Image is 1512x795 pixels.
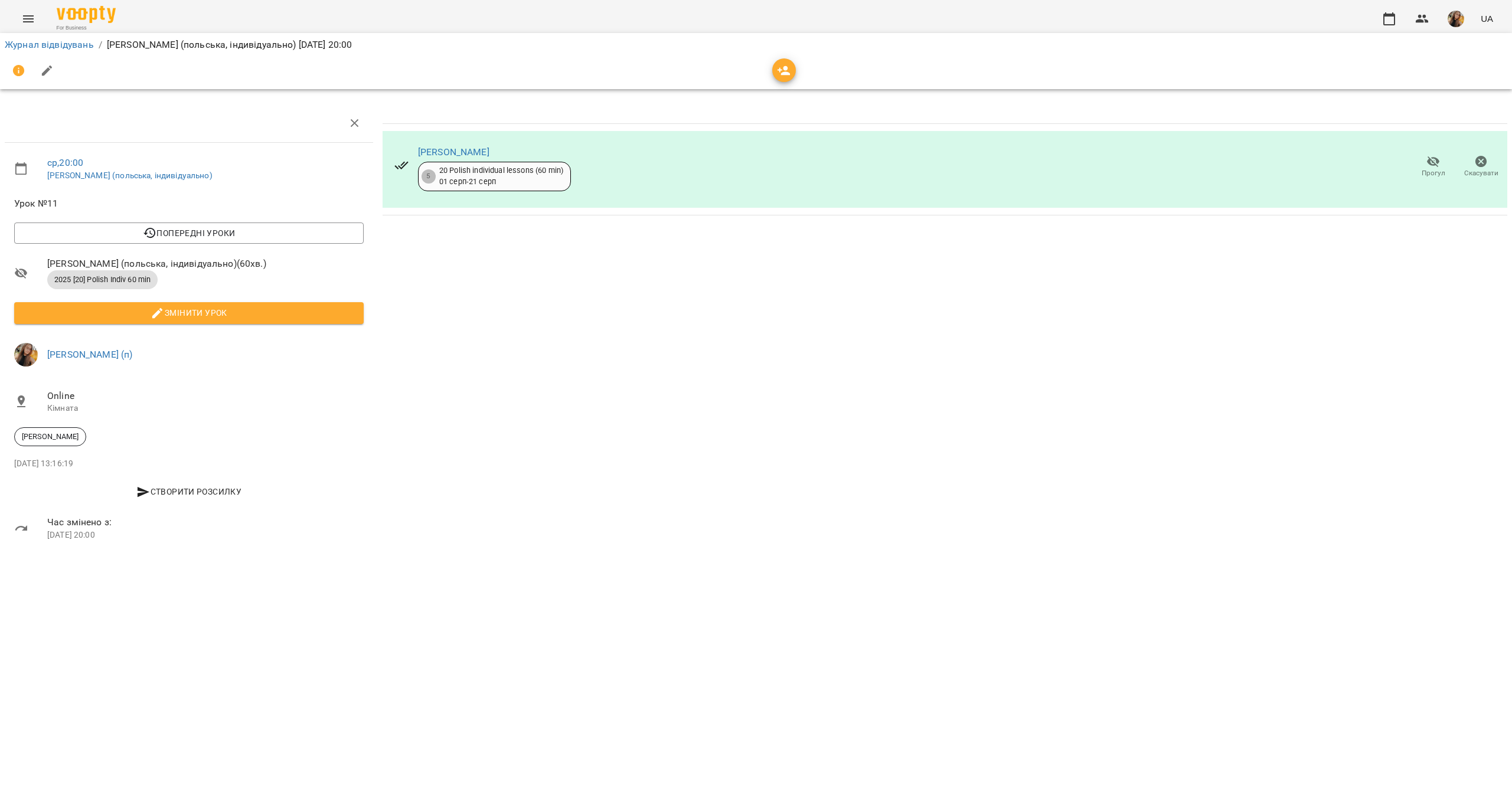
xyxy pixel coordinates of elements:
p: Кімната [47,403,364,414]
span: UA [1481,12,1493,25]
button: UA [1476,8,1498,30]
img: 2d1d2c17ffccc5d6363169c503fcce50.jpg [14,343,38,367]
p: [DATE] 20:00 [47,529,364,541]
button: Menu [14,5,43,33]
div: 20 Polish individual lessons (60 min) 01 серп - 21 серп [439,165,563,187]
button: Створити розсилку [14,481,364,502]
img: Voopty Logo [57,6,116,23]
a: Журнал відвідувань [5,39,94,50]
span: For Business [57,24,116,32]
div: 5 [422,169,436,184]
nav: breadcrumb [5,38,1507,52]
span: Час змінено з: [47,515,364,529]
img: 2d1d2c17ffccc5d6363169c503fcce50.jpg [1448,11,1464,27]
p: [PERSON_NAME] (польська, індивідуально) [DATE] 20:00 [107,38,352,52]
a: ср , 20:00 [47,157,83,168]
span: Створити розсилку [19,485,359,499]
button: Скасувати [1457,151,1505,184]
span: Попередні уроки [24,226,354,240]
span: Урок №11 [14,197,364,211]
button: Прогул [1409,151,1457,184]
span: Скасувати [1464,168,1498,178]
a: [PERSON_NAME] (польська, індивідуально) [47,171,213,180]
div: [PERSON_NAME] [14,427,86,446]
span: Online [47,389,364,403]
button: Попередні уроки [14,223,364,244]
a: [PERSON_NAME] (п) [47,349,133,360]
li: / [99,38,102,52]
a: [PERSON_NAME] [418,146,489,158]
span: 2025 [20] Polish Indiv 60 min [47,274,158,285]
span: [PERSON_NAME] (польська, індивідуально) ( 60 хв. ) [47,257,364,271]
button: Змінити урок [14,302,364,323]
span: Змінити урок [24,306,354,320]
span: [PERSON_NAME] [15,431,86,442]
p: [DATE] 13:16:19 [14,458,364,470]
span: Прогул [1422,168,1445,178]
